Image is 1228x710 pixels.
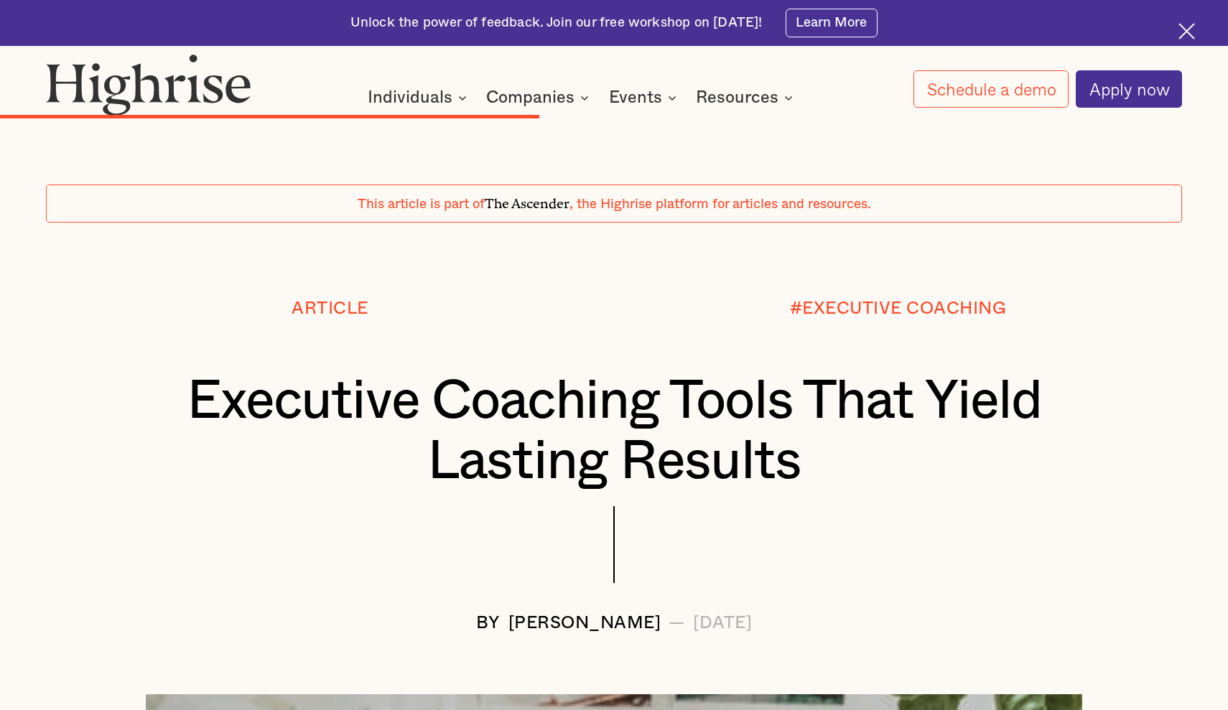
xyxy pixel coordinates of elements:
div: Unlock the power of feedback. Join our free workshop on [DATE]! [350,14,763,32]
div: Companies [486,89,593,106]
a: Apply now [1076,70,1182,108]
a: Learn More [786,9,878,38]
div: [PERSON_NAME] [508,614,661,632]
div: Individuals [368,89,452,106]
div: Resources [696,89,778,106]
div: Events [609,89,662,106]
div: Resources [696,89,797,106]
span: The Ascender [485,192,569,208]
div: [DATE] [693,614,752,632]
span: , the Highrise platform for articles and resources. [569,197,871,211]
div: BY [476,614,501,632]
span: This article is part of [358,197,485,211]
img: Cross icon [1178,23,1195,39]
div: Events [609,89,681,106]
h1: Executive Coaching Tools That Yield Lasting Results [93,372,1135,492]
a: Schedule a demo [913,70,1069,108]
div: Article [292,299,368,318]
img: Highrise logo [46,54,251,116]
div: — [669,614,686,632]
div: Individuals [368,89,471,106]
div: Companies [486,89,575,106]
div: #EXECUTIVE COACHING [790,299,1007,318]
